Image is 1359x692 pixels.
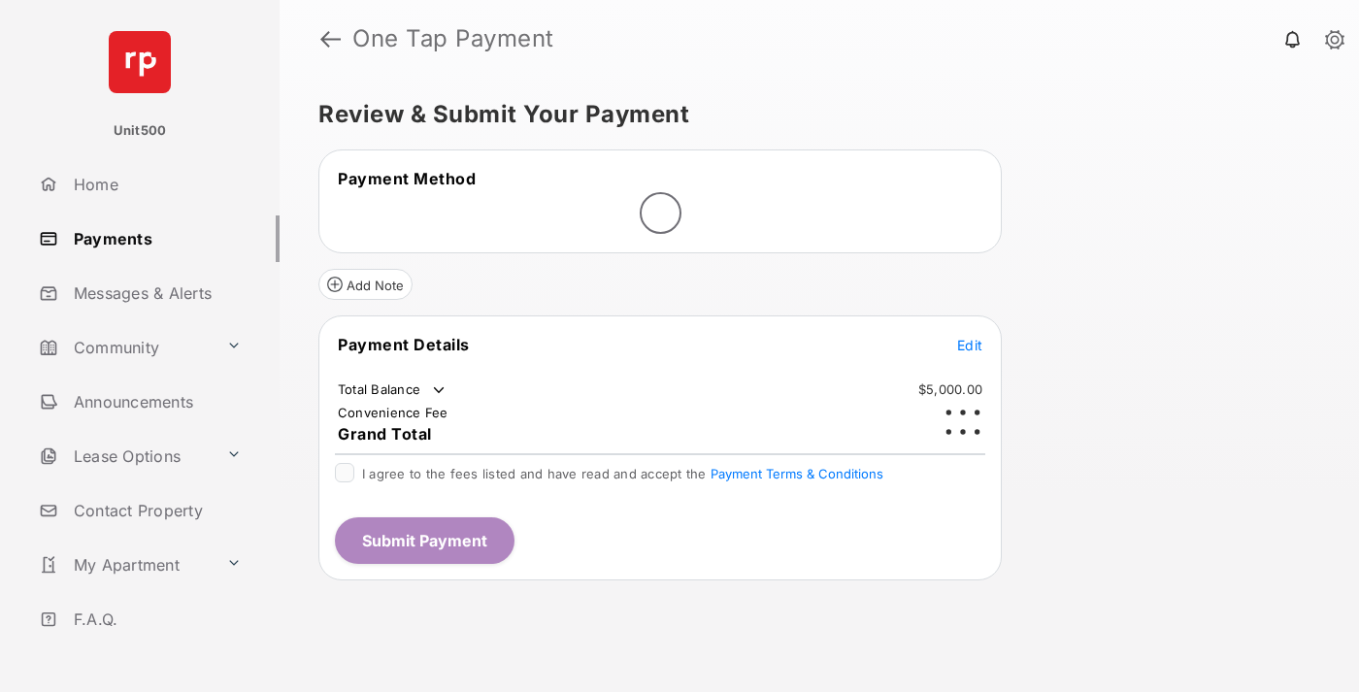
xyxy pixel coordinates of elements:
[352,27,554,50] strong: One Tap Payment
[957,337,982,353] span: Edit
[109,31,171,93] img: svg+xml;base64,PHN2ZyB4bWxucz0iaHR0cDovL3d3dy53My5vcmcvMjAwMC9zdmciIHdpZHRoPSI2NCIgaGVpZ2h0PSI2NC...
[917,380,983,398] td: $5,000.00
[31,324,218,371] a: Community
[31,433,218,479] a: Lease Options
[957,335,982,354] button: Edit
[318,103,1305,126] h5: Review & Submit Your Payment
[338,335,470,354] span: Payment Details
[31,542,218,588] a: My Apartment
[335,517,514,564] button: Submit Payment
[31,161,280,208] a: Home
[338,424,432,444] span: Grand Total
[31,487,280,534] a: Contact Property
[711,466,883,481] button: I agree to the fees listed and have read and accept the
[114,121,167,141] p: Unit500
[31,270,280,316] a: Messages & Alerts
[362,466,883,481] span: I agree to the fees listed and have read and accept the
[31,379,280,425] a: Announcements
[338,169,476,188] span: Payment Method
[31,215,280,262] a: Payments
[337,380,448,400] td: Total Balance
[318,269,413,300] button: Add Note
[31,596,280,643] a: F.A.Q.
[337,404,449,421] td: Convenience Fee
